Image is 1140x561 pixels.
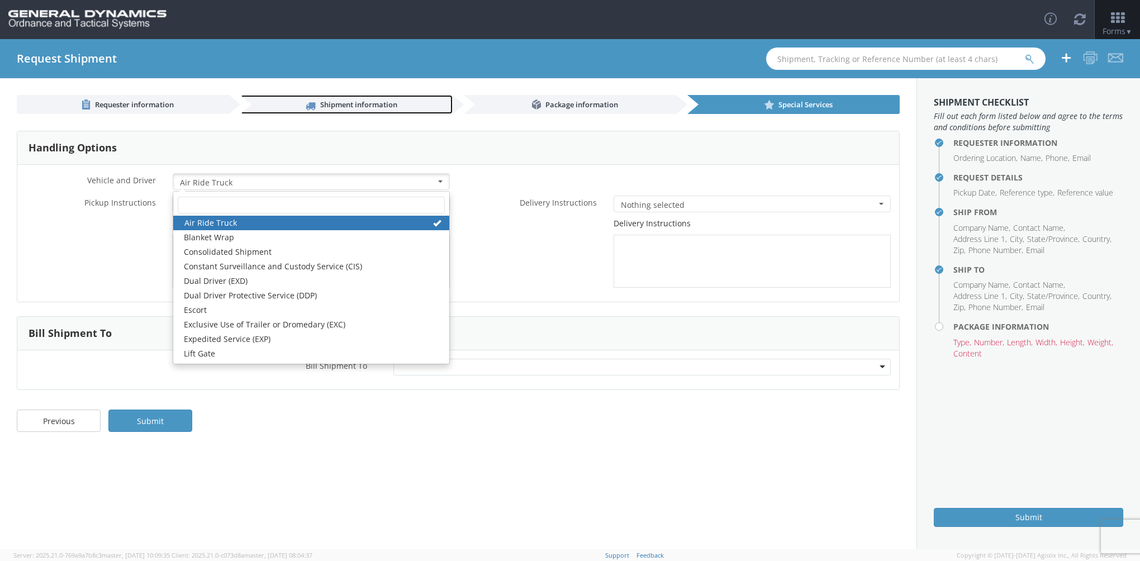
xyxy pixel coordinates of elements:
h3: Handling Options [28,142,117,154]
h3: Shipment Checklist [934,98,1123,108]
li: Width [1035,337,1057,348]
a: Dual Driver Protective Service (DDP) [173,288,449,303]
h4: Ship From [953,208,1123,216]
li: Company Name [953,279,1010,291]
li: Number [974,337,1004,348]
li: Email [1072,153,1091,164]
span: Pickup Instructions [84,197,156,208]
li: Email [1026,245,1044,256]
li: Phone Number [968,302,1023,313]
li: Ordering Location [953,153,1018,164]
li: Address Line 1 [953,291,1007,302]
img: gd-ots-0c3321f2eb4c994f95cb.png [8,10,167,29]
h4: Ship To [953,265,1123,274]
span: Server: 2025.21.0-769a9a7b8c3 [13,551,170,559]
li: Contact Name [1013,222,1065,234]
li: Reference type [1000,187,1054,198]
li: Content [953,348,982,359]
span: Copyright © [DATE]-[DATE] Agistix Inc., All Rights Reserved [957,551,1127,560]
li: Contact Name [1013,279,1065,291]
h3: Bill Shipment To [28,328,112,339]
a: Shipment information [240,95,453,114]
li: City [1010,234,1024,245]
a: Feedback [636,551,664,559]
a: Special Services [687,95,900,114]
li: Country [1082,234,1111,245]
span: Fill out each form listed below and agree to the terms and conditions before submitting [934,111,1123,133]
h4: Request Shipment [17,53,117,65]
input: Shipment, Tracking or Reference Number (at least 4 chars) [766,47,1046,70]
li: Address Line 1 [953,234,1007,245]
a: Submit [108,410,192,432]
li: Zip [953,245,966,256]
li: Type [953,337,971,348]
li: State/Province [1027,291,1080,302]
button: Nothing selected [614,196,891,212]
button: Submit [934,508,1123,527]
a: Consolidated Shipment [173,245,449,259]
span: Requester information [95,99,174,110]
li: Zip [953,302,966,313]
a: Expedited Service (EXP) [173,332,449,346]
li: Country [1082,291,1111,302]
li: Phone Number [968,245,1023,256]
a: Air Ride Truck [173,216,449,230]
li: Height [1060,337,1085,348]
span: Special Services [778,99,833,110]
span: master, [DATE] 08:04:37 [244,551,312,559]
span: Air Ride Truck [180,177,435,188]
span: master, [DATE] 10:09:35 [102,551,170,559]
h4: Request Details [953,173,1123,182]
li: Weight [1087,337,1113,348]
span: Client: 2025.21.0-c073d8a [172,551,312,559]
a: Previous [17,410,101,432]
span: Bill Shipment To [306,360,367,371]
a: Dual Driver (EXD) [173,274,449,288]
a: Package information [464,95,676,114]
li: Length [1007,337,1033,348]
li: Pickup Date [953,187,997,198]
a: Blanket Wrap [173,230,449,245]
span: Package information [545,99,618,110]
a: Lift Gate [173,346,449,361]
li: Phone [1046,153,1070,164]
span: Forms [1103,26,1132,36]
a: Requester information [17,95,229,114]
li: City [1010,291,1024,302]
a: Support [605,551,629,559]
h4: Package Information [953,322,1123,331]
span: Delivery Instructions [520,197,597,208]
a: Exclusive Use of Trailer or Dromedary (EXC) [173,317,449,332]
a: Constant Surveillance and Custody Service (CIS) [173,259,449,274]
span: ▼ [1125,27,1132,36]
span: Nothing selected [621,199,876,211]
li: Reference value [1057,187,1113,198]
span: Vehicle and Driver [87,175,156,186]
button: Air Ride Truck [173,173,450,190]
h4: Requester Information [953,139,1123,147]
li: Company Name [953,222,1010,234]
label: Delivery Instructions [614,218,691,229]
a: Escort [173,303,449,317]
span: Shipment information [320,99,397,110]
li: State/Province [1027,234,1080,245]
li: Name [1020,153,1043,164]
li: Email [1026,302,1044,313]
